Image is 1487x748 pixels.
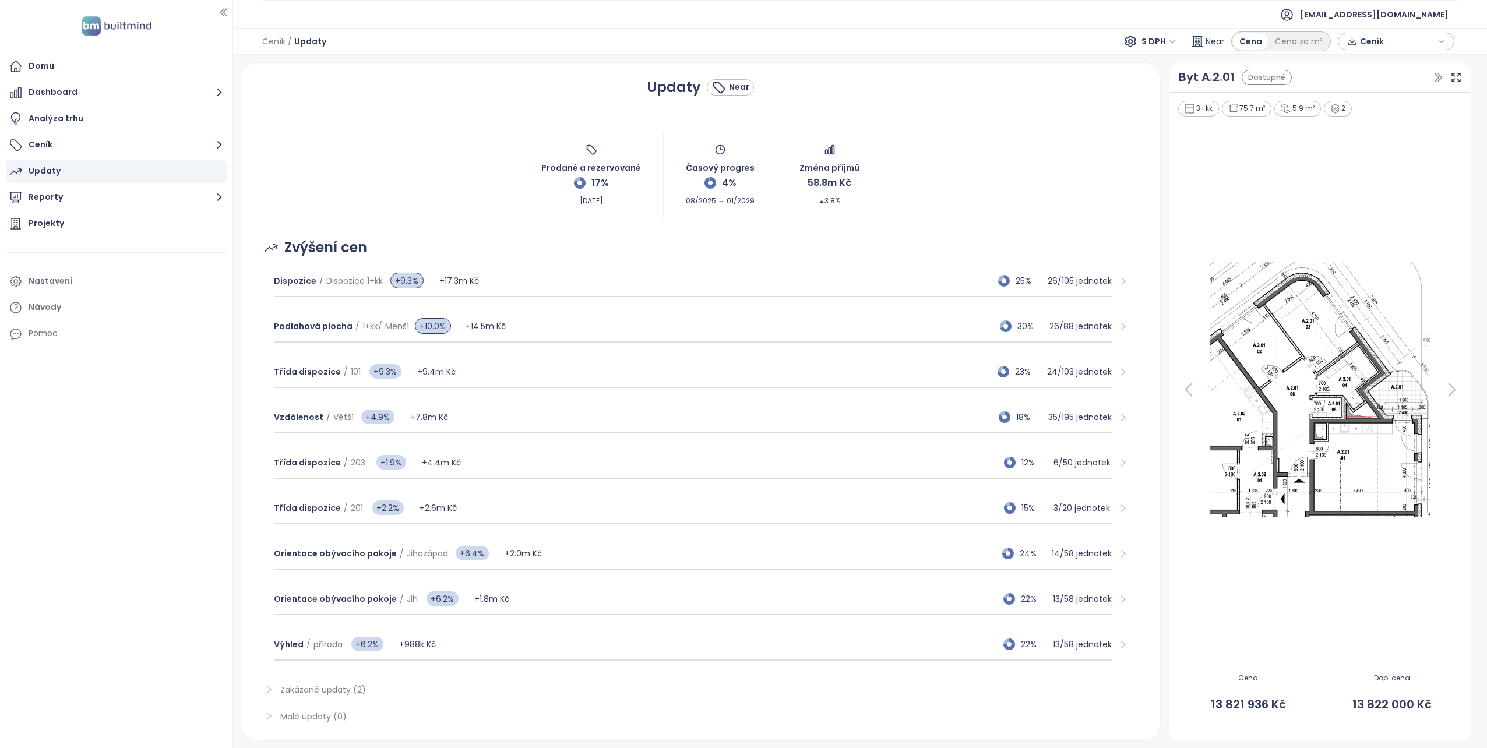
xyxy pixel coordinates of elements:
div: 3+kk [1178,101,1219,117]
span: 18% [1016,411,1042,424]
span: 08/2025 → 01/2029 [686,190,755,207]
p: 3 / 20 jednotek [1053,502,1112,514]
div: Cena [1233,33,1268,50]
img: logo [78,14,155,38]
span: right [1119,413,1127,422]
span: +4.9% [361,410,394,424]
a: Analýza trhu [6,107,227,130]
span: Orientace obývacího pokoje [274,548,397,559]
div: Nastavení [29,274,72,288]
span: 3.8% [819,190,840,207]
span: Vzdálenost [274,411,323,423]
span: / [355,320,360,332]
span: Zvýšení cen [284,237,367,259]
div: Near [729,81,749,93]
span: / [319,275,323,287]
span: 13 821 936 Kč [1177,696,1320,714]
p: 24 / 103 jednotek [1047,365,1112,378]
div: Analýza trhu [29,111,83,126]
span: right [1119,595,1127,604]
span: / [288,31,292,52]
button: Dashboard [6,81,227,104]
span: S DPH [1141,33,1176,50]
span: 13 822 000 Kč [1320,696,1463,714]
span: +2.0m Kč [505,548,542,559]
span: 12% [1021,456,1047,469]
span: 23% [1015,365,1041,378]
span: +6.2% [351,637,383,651]
span: Časový progres [686,156,755,174]
span: right [1119,549,1127,558]
span: Orientace obývacího pokoje [274,593,397,605]
span: Třída dispozice [274,502,341,514]
span: right [1119,368,1127,376]
span: / [326,411,330,423]
h1: Updaty [647,77,701,98]
p: 35 / 195 jednotek [1048,411,1112,424]
p: 26 / 88 jednotek [1049,320,1112,333]
span: / [306,638,311,650]
p: 13 / 58 jednotek [1053,638,1112,651]
span: Near [1206,31,1224,52]
p: 14 / 58 jednotek [1052,547,1112,560]
a: Projekty [6,212,227,235]
span: right [1119,322,1127,331]
span: Třída dispozice [274,457,341,468]
a: Updaty [6,160,227,183]
span: Menší [385,320,409,332]
span: 25% [1016,274,1041,287]
div: 5.9 m² [1274,101,1321,117]
span: +6.4% [456,546,489,560]
span: Ceník [262,31,286,52]
span: příroda [313,638,343,650]
a: Návody [6,296,227,319]
span: 30% [1017,320,1043,333]
span: Změna příjmů [799,156,859,174]
div: Návody [29,300,61,315]
span: +1.9% [376,455,406,470]
span: / [344,457,348,468]
span: right [1119,277,1127,285]
span: / [378,320,382,332]
span: Cena [1177,673,1320,684]
span: 24% [1020,547,1045,560]
span: Zakázané updaty (2) [280,684,366,696]
span: +9.3% [390,273,424,288]
div: 75.7 m² [1222,101,1272,117]
span: +6.2% [427,591,459,606]
span: Dop. cena [1320,673,1463,684]
span: / [344,502,348,514]
div: Dostupné [1242,70,1292,86]
div: Projekty [29,216,64,231]
span: Malé updaty (0) [280,711,347,722]
a: Domů [6,55,227,78]
span: 17% [591,175,609,190]
span: 22% [1021,638,1046,651]
div: Pomoc [29,326,58,341]
a: Nastavení [6,270,227,293]
span: Dispozice [274,275,316,287]
span: Dispozice 1+kk [326,275,383,287]
span: +10.0% [415,318,451,334]
img: Floor plan [1197,259,1443,521]
div: Updaty [29,164,61,178]
div: button [1344,33,1448,50]
span: +2.2% [372,500,404,515]
span: right [1119,640,1127,649]
span: / [344,366,348,377]
span: +1.8m Kč [474,593,509,605]
a: Byt A.2.01 [1179,68,1235,86]
span: 1+kk [362,320,378,332]
span: Prodané a rezervované [541,156,641,174]
span: 58.8m Kč [808,175,851,190]
div: 2 [1324,101,1352,117]
span: right [1119,458,1127,467]
span: +17.3m Kč [439,275,479,287]
span: right [265,685,273,694]
span: [EMAIL_ADDRESS][DOMAIN_NAME] [1300,1,1449,29]
span: / [400,548,404,559]
span: 4% [722,175,737,190]
span: 15% [1021,502,1047,514]
span: Ceník [1360,33,1435,50]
